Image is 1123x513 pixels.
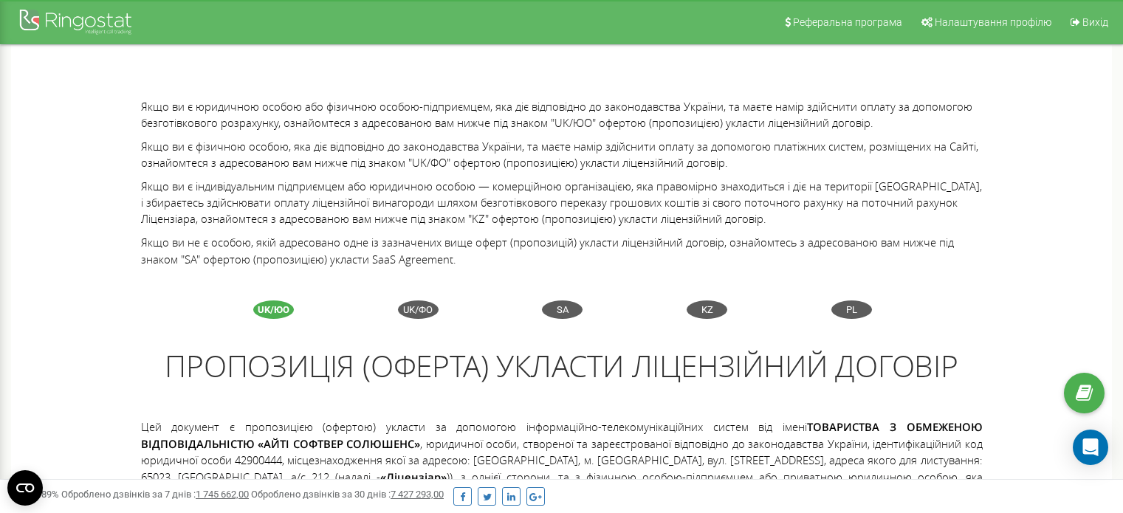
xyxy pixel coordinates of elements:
[793,16,902,28] span: Реферальна програма
[7,470,43,506] button: Open CMP widget
[235,290,309,329] a: UK/ЮО
[196,489,249,500] u: 1 745 662,00
[391,489,444,500] u: 7 427 293,00
[687,300,727,319] div: KZ
[1082,16,1108,28] span: Вихід
[542,300,583,319] div: SA
[141,343,983,411] h2: ПРОПОЗИЦІЯ (ОФЕРТА) УКЛАСТИ ЛІЦЕНЗІЙНИЙ ДОГОВІР
[935,16,1051,28] span: Налаштування профілю
[831,300,872,319] div: PL
[141,99,983,131] p: Якщо ви є юридичною особою або фізичною особою-підприємцем, яка діє відповідно до законодавства У...
[141,235,983,267] p: Якщо ви не є особою, якій адресовано одне із зазначених вище оферт (пропозицій) укласти ліцензійн...
[398,300,439,319] div: UK/ФО
[380,469,447,484] strong: «Ліцензіар»
[251,489,444,500] span: Оброблено дзвінків за 30 днів :
[1073,430,1108,465] div: Open Intercom Messenger
[61,489,249,500] span: Оброблено дзвінків за 7 днів :
[141,179,983,227] p: Якщо ви є індивідуальним підприємцем або юридичною особою — комерційною організацією, яка правомі...
[813,290,887,329] a: PL
[141,139,983,171] p: Якщо ви є фізичною особою, яка діє відповідно до законодавства України, та маєте намір здійснити ...
[668,290,742,329] a: KZ
[523,290,597,329] a: SA
[380,290,453,329] a: UK/ФО
[253,300,294,319] div: UK/ЮО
